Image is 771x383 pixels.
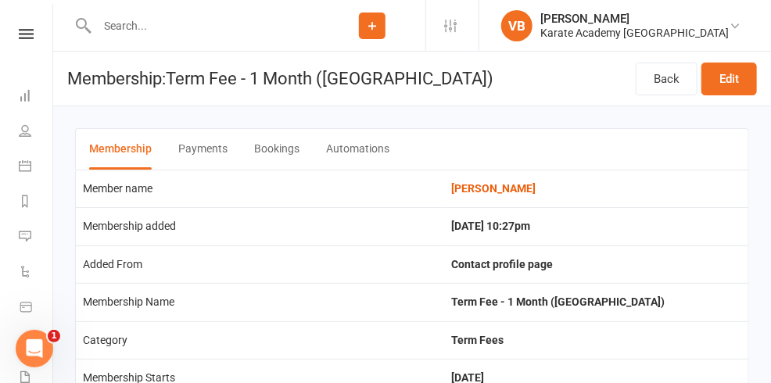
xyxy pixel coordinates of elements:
[53,52,493,106] h1: Membership: Term Fee - 1 Month ([GEOGRAPHIC_DATA])
[444,321,748,359] td: Term Fees
[501,10,533,41] div: VB
[451,182,536,195] a: [PERSON_NAME]
[444,207,748,245] td: [DATE] 10:27pm
[92,15,319,37] input: Search...
[89,129,152,170] button: Membership
[76,283,444,320] td: Membership Name
[19,115,54,150] a: People
[76,207,444,245] td: Membership added
[76,321,444,359] td: Category
[540,12,729,26] div: [PERSON_NAME]
[444,283,748,320] td: Term Fee - 1 Month ([GEOGRAPHIC_DATA])
[48,330,60,342] span: 1
[19,80,54,115] a: Dashboard
[254,129,299,170] button: Bookings
[540,26,729,40] div: Karate Academy [GEOGRAPHIC_DATA]
[444,245,748,283] td: Contact profile page
[76,245,444,283] td: Added From
[178,129,228,170] button: Payments
[701,63,757,95] a: Edit
[19,150,54,185] a: Calendar
[326,129,389,170] button: Automations
[76,170,444,207] td: Member name
[16,330,53,367] iframe: Intercom live chat
[19,291,54,326] a: Product Sales
[19,185,54,220] a: Reports
[636,63,697,95] a: Back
